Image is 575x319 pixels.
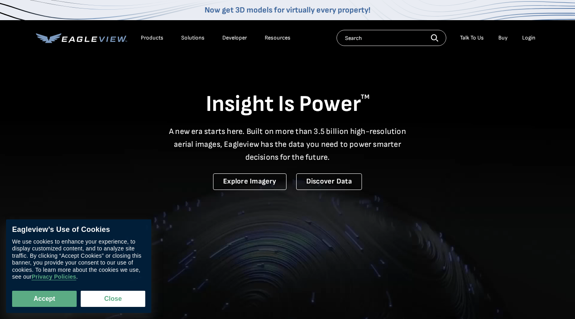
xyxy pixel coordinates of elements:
div: Talk To Us [460,34,484,42]
a: Privacy Policies [31,274,76,281]
sup: TM [361,93,370,101]
div: Solutions [181,34,205,42]
div: Eagleview’s Use of Cookies [12,225,145,234]
div: We use cookies to enhance your experience, to display customized content, and to analyze site tra... [12,238,145,281]
h1: Insight Is Power [36,90,539,119]
div: Resources [265,34,291,42]
a: Explore Imagery [213,173,286,190]
button: Close [81,291,145,307]
div: Products [141,34,163,42]
div: Login [522,34,535,42]
input: Search [337,30,446,46]
button: Accept [12,291,77,307]
a: Discover Data [296,173,362,190]
a: Developer [222,34,247,42]
p: A new era starts here. Built on more than 3.5 billion high-resolution aerial images, Eagleview ha... [164,125,411,164]
a: Now get 3D models for virtually every property! [205,5,370,15]
a: Buy [498,34,508,42]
